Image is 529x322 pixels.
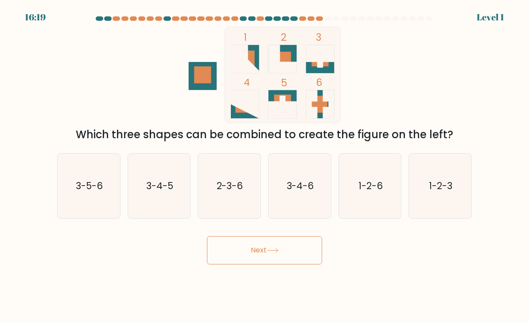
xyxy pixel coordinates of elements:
div: Which three shapes can be combined to create the figure on the left? [62,127,467,143]
tspan: 1 [244,31,247,44]
tspan: 5 [281,76,288,90]
text: 1-2-3 [429,179,453,192]
text: 3-4-5 [146,179,173,192]
tspan: 2 [281,31,287,44]
tspan: 4 [244,76,250,89]
tspan: 3 [316,31,321,44]
text: 1-2-6 [358,179,383,192]
button: Next [207,236,322,264]
text: 2-3-6 [217,179,243,192]
tspan: 6 [316,76,322,89]
div: 16:19 [25,11,46,24]
div: Level 1 [477,11,504,24]
text: 3-4-6 [287,179,314,192]
text: 3-5-6 [76,179,103,192]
